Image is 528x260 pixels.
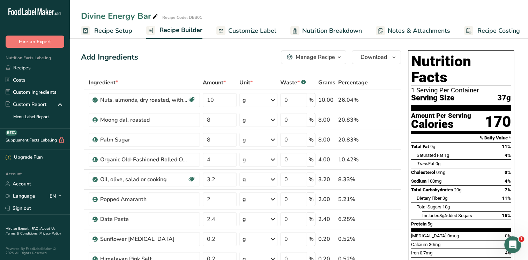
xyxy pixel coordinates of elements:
span: Recipe Setup [94,26,132,36]
div: 20.83% [338,116,368,124]
div: Date Paste [100,215,187,223]
span: Calcium [411,242,428,247]
div: Custom Report [6,101,46,108]
span: Customize Label [228,26,276,36]
span: Protein [411,221,426,227]
span: Fat [417,161,434,166]
span: 20g [454,187,461,192]
span: Total Sugars [417,204,441,209]
div: 4.00 [318,155,335,164]
a: Nutrition Breakdown [290,23,362,39]
div: g [243,215,246,223]
span: 1g [444,153,449,158]
span: Unit [239,78,253,87]
div: 2.00 [318,195,335,204]
div: BETA [6,130,17,136]
a: Customize Label [216,23,276,39]
i: Trans [417,161,428,166]
span: 15% [502,213,511,218]
a: Language [6,190,35,202]
a: About Us . [6,226,55,236]
a: Privacy Policy [39,231,61,236]
span: Nutrition Breakdown [302,26,362,36]
div: 170 [485,113,511,131]
div: Oil, olive, salad or cooking [100,175,187,184]
a: Hire an Expert . [6,226,30,231]
div: Waste [280,78,306,87]
div: Upgrade Plan [6,154,43,161]
a: Recipe Setup [81,23,132,39]
span: 30mg [429,242,440,247]
button: Hire an Expert [6,36,64,48]
span: Percentage [338,78,368,87]
button: Download [352,50,401,64]
h1: Nutrition Facts [411,53,511,85]
span: Sodium [411,178,426,184]
span: Total Fat [411,144,429,149]
span: Iron [411,250,419,255]
div: g [243,175,246,184]
span: 11% [502,196,511,201]
div: 3.20 [318,175,335,184]
div: g [243,136,246,144]
div: Calories [411,119,471,129]
span: 9g [430,144,435,149]
div: Amount Per Serving [411,113,471,119]
span: Download [360,53,387,61]
iframe: Intercom live chat [504,236,521,253]
button: Manage Recipe [281,50,346,64]
div: 20.83% [338,136,368,144]
div: Popped Amaranth [100,195,187,204]
span: 4% [505,178,511,184]
span: 1 [519,236,524,242]
div: 0.20 [318,235,335,243]
span: 7% [505,187,511,192]
span: 4% [505,153,511,158]
span: Ingredient [89,78,118,87]
div: Manage Recipe [296,53,335,61]
span: Cholesterol [411,170,435,175]
a: Terms & Conditions . [6,231,39,236]
div: 8.00 [318,116,335,124]
span: Dietary Fiber [417,196,441,201]
span: 0mcg [447,233,459,238]
div: Sunflower [MEDICAL_DATA] [100,235,187,243]
span: 10g [443,204,450,209]
div: Add Ingredients [81,52,138,63]
div: Powered By FoodLabelMaker © 2025 All Rights Reserved [6,247,64,255]
div: 26.04% [338,96,368,104]
div: 6.25% [338,215,368,223]
span: Total Carbohydrates [411,187,453,192]
div: g [243,96,246,104]
span: 0% [505,233,511,238]
span: 0mg [436,170,445,175]
div: Nuts, almonds, dry roasted, with salt added [100,96,187,104]
div: 10.00 [318,96,335,104]
span: 8g [439,213,444,218]
span: 37g [497,94,511,102]
a: FAQ . [32,226,40,231]
span: 3g [443,196,447,201]
div: 5.21% [338,195,368,204]
span: 0g [436,161,440,166]
div: g [243,195,246,204]
span: Amount [203,78,226,87]
span: 11% [502,144,511,149]
span: 0% [505,170,511,175]
span: Includes Added Sugars [422,213,472,218]
span: Recipe Builder [159,25,202,35]
div: 2.40 [318,215,335,223]
span: Notes & Attachments [388,26,450,36]
span: 100mg [427,178,441,184]
div: 8.33% [338,175,368,184]
span: 0.7mg [420,250,432,255]
div: Recipe Code: DEB01 [162,14,202,21]
a: Recipe Costing [464,23,520,39]
span: Serving Size [411,94,454,102]
div: Moong dal, roasted [100,116,187,124]
span: Recipe Costing [477,26,520,36]
section: % Daily Value * [411,134,511,142]
div: Organic Old-Fashioned Rolled Oats [100,155,187,164]
a: Notes & Attachments [376,23,450,39]
div: g [243,235,246,243]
